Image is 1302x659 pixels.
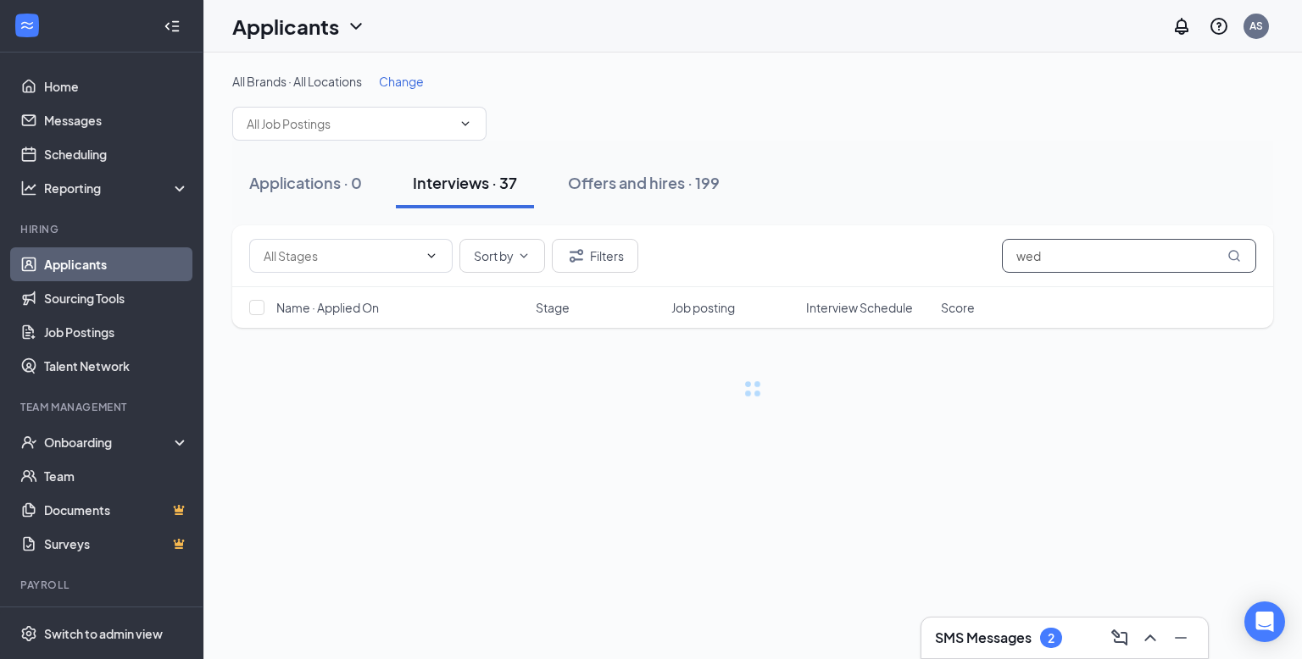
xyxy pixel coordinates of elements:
div: Offers and hires · 199 [568,172,720,193]
button: Sort byChevronDown [459,239,545,273]
svg: Collapse [164,18,181,35]
div: Payroll [20,578,186,592]
button: ComposeMessage [1106,624,1133,651]
div: AS [1249,19,1263,33]
span: Interview Schedule [806,299,913,316]
span: Name · Applied On [276,299,379,316]
svg: ChevronUp [1140,628,1160,648]
h1: Applicants [232,12,339,41]
div: Open Intercom Messenger [1244,601,1285,642]
span: Change [379,74,424,89]
svg: Minimize [1171,628,1191,648]
svg: Analysis [20,180,37,197]
a: Job Postings [44,315,189,349]
button: ChevronUp [1137,624,1164,651]
svg: ComposeMessage [1110,628,1130,648]
svg: MagnifyingGlass [1227,249,1241,263]
a: Scheduling [44,137,189,171]
a: Sourcing Tools [44,281,189,315]
div: Team Management [20,400,186,414]
svg: WorkstreamLogo [19,17,36,34]
h3: SMS Messages [935,629,1032,647]
svg: Filter [566,246,587,266]
button: Minimize [1167,624,1194,651]
input: All Job Postings [247,114,452,133]
span: Job posting [671,299,735,316]
a: Team [44,459,189,493]
a: Applicants [44,247,189,281]
span: Stage [536,299,570,316]
a: Home [44,69,189,103]
a: Talent Network [44,349,189,383]
div: Hiring [20,222,186,236]
svg: ChevronDown [459,117,472,130]
span: Sort by [474,250,514,262]
svg: ChevronDown [425,249,438,263]
span: Score [941,299,975,316]
div: Onboarding [44,434,175,451]
a: SurveysCrown [44,527,189,561]
button: Filter Filters [552,239,638,273]
div: Applications · 0 [249,172,362,193]
svg: Settings [20,625,37,642]
input: All Stages [264,246,418,265]
a: DocumentsCrown [44,493,189,527]
div: Reporting [44,180,190,197]
div: Switch to admin view [44,625,163,642]
div: Interviews · 37 [413,172,517,193]
input: Search in interviews [1002,239,1256,273]
span: All Brands · All Locations [232,74,362,89]
svg: ChevronDown [346,16,366,36]
svg: UserCheck [20,434,37,451]
svg: QuestionInfo [1209,16,1229,36]
div: 2 [1048,631,1054,645]
svg: Notifications [1171,16,1192,36]
a: PayrollCrown [44,603,189,637]
a: Messages [44,103,189,137]
svg: ChevronDown [517,249,531,263]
